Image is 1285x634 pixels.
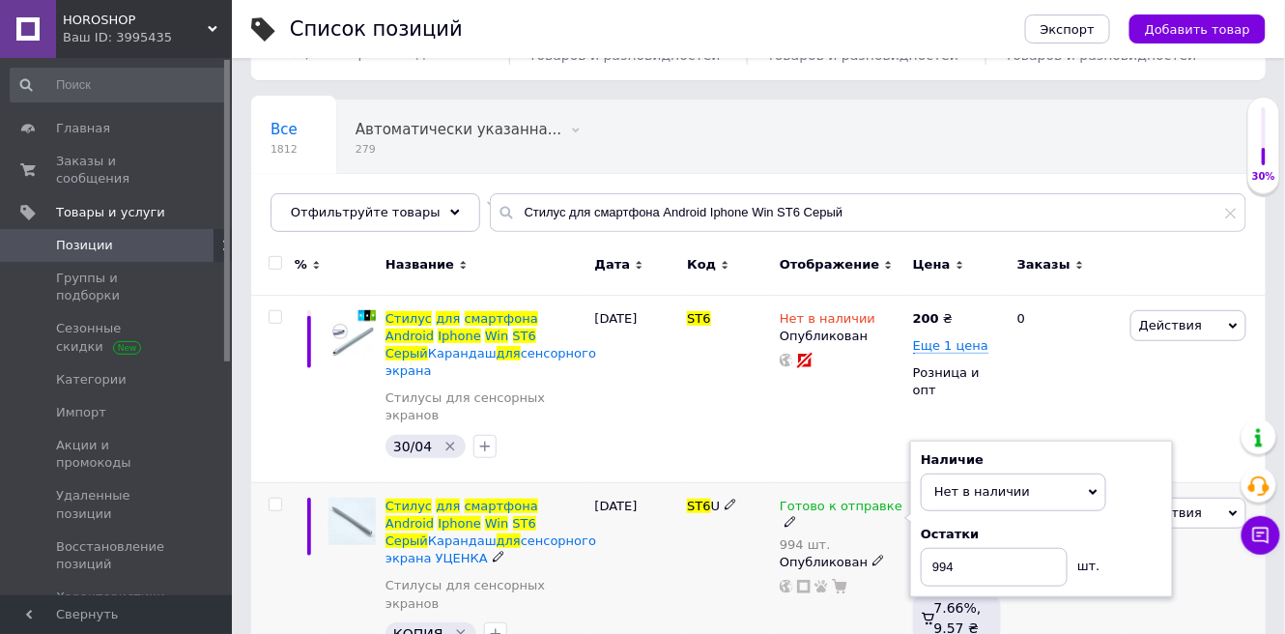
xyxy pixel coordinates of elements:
span: Нет в наличии [934,484,1030,499]
div: Список позиций [290,19,463,40]
span: Серый [385,346,428,360]
button: Экспорт [1025,14,1110,43]
a: СтилусдлясмартфонаAndroidIphoneWinST6СерыйКарандашдлясенсорного экрана [385,311,596,379]
div: Автоматически указанная категория [336,101,600,174]
span: Название [385,256,454,274]
span: Готово к отправке [780,499,902,519]
div: Розница и опт [913,364,1001,399]
img: Стилус для смартфона Android Iphone Win ST6 Серый Карандаш для сенсорного экрана [328,310,376,358]
div: 30% [1248,170,1279,184]
span: Win [485,516,508,531]
span: ST6 [687,499,710,513]
span: % [295,256,307,274]
div: Ваш ID: 3995435 [63,29,232,46]
span: Все [271,121,298,138]
span: Отфильтруйте товары [291,205,441,219]
span: ST6 [687,311,710,326]
span: Товары и услуги [56,204,165,221]
span: Еще 1 цена [913,338,988,354]
span: Группы и подборки [56,270,179,304]
span: Восстановление позиций [56,538,179,573]
span: Android [385,329,434,343]
span: Цена [913,256,951,274]
span: Заказы [1017,256,1071,274]
span: Отображение [780,256,879,274]
span: Позиции [56,237,113,254]
span: Удаленные позиции [56,487,179,522]
div: шт. [1068,548,1106,575]
span: Android [385,516,434,531]
div: 0 [1006,295,1126,482]
span: для [436,311,460,326]
span: для [497,533,521,548]
span: Экспорт [1041,22,1095,37]
span: смартфона [465,311,538,326]
b: 200 [913,311,939,326]
span: 279 [356,142,561,157]
span: Главная [56,120,110,137]
span: Iphone [438,329,481,343]
span: Сезонные скидки [56,320,179,355]
span: Стилус [385,311,432,326]
input: Поиск [10,68,228,102]
span: Дата [595,256,631,274]
span: HOROSHOP [63,12,208,29]
span: 1812 [271,142,298,157]
a: Стилусы для сенсорных экранов [385,577,585,612]
div: ₴ [913,310,953,328]
div: Наличие [921,451,1162,469]
span: Карандаш [428,346,497,360]
input: Поиск по названию позиции, артикулу и поисковым запросам [490,193,1246,232]
span: для [497,346,521,360]
span: Iphone [438,516,481,531]
span: Категории [56,371,127,389]
div: Опубликован [780,554,903,571]
span: Характеристики [56,589,165,606]
span: для [436,499,460,513]
button: Чат с покупателем [1242,516,1280,555]
span: ST6 [513,329,536,343]
a: СтилусдлясмартфонаAndroidIphoneWinST6СерыйКарандашдлясенсорного экрана УЦЕНКА [385,499,596,566]
span: Win [485,329,508,343]
a: Стилусы для сенсорных экранов [385,389,585,424]
button: Добавить товар [1129,14,1266,43]
div: Опубликован [780,328,903,345]
span: Нет в наличии [780,311,875,331]
span: Автоматически указанна... [356,121,561,138]
div: 994 шт. [780,537,903,552]
span: Импорт [56,404,106,421]
span: Серый [385,533,428,548]
img: Стилус для смартфона Android Iphone Win ST6 Серый Карандаш для сенсорного экрана УЦЕНКА [328,498,376,545]
span: Карандаш [428,533,497,548]
span: 0 [290,40,302,63]
span: U [711,499,721,513]
span: Акции и промокоды [56,437,179,472]
div: [DATE] [590,295,683,482]
span: / 30000 разновидностей [306,45,475,61]
span: Автозаполнение характе... [271,194,476,212]
span: ST6 [513,516,536,531]
div: Остатки [921,526,1162,543]
span: Заказы и сообщения [56,153,179,187]
span: Добавить товар [1145,22,1250,37]
svg: Удалить метку [443,439,458,454]
div: Автозаполнение характеристик [251,174,515,247]
span: Стилус [385,499,432,513]
span: смартфона [465,499,538,513]
span: 30/04 [393,439,432,454]
span: Действия [1139,318,1202,332]
span: Код [687,256,716,274]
